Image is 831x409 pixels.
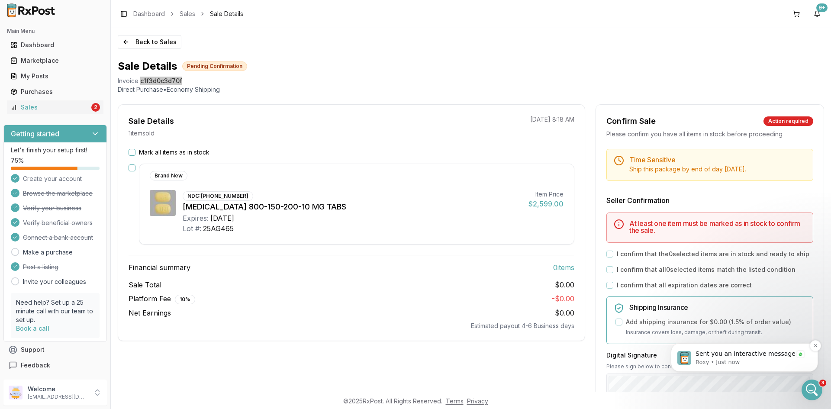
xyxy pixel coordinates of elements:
div: 25AG465 [203,223,234,234]
a: Make a purchase [23,248,73,257]
div: ba0bbad0f8d3 NEED TO CHANGE LOT AND EXP [38,55,159,72]
div: Action required [763,116,813,126]
div: I have a general question [75,98,166,117]
p: Direct Purchase • Economy Shipping [118,85,824,94]
div: LOT: CSZPPA EXP: 04/27 [86,83,159,92]
p: [DATE] 8:18 AM [530,115,574,124]
div: Sales [10,103,90,112]
nav: breadcrumb [133,10,243,18]
h5: Time Sensitive [629,156,806,163]
button: Home [135,3,152,20]
div: I have a general question [82,103,159,112]
span: Create your account [23,174,82,183]
button: Gif picker [27,283,34,290]
span: Sale Total [129,280,161,290]
button: 9+ [810,7,824,21]
img: User avatar [9,386,23,399]
b: [EMAIL_ADDRESS][DOMAIN_NAME] [14,155,81,170]
div: Aslan says… [7,50,166,78]
p: Please sign below to confirm your acceptance of this order [606,363,813,370]
div: 9+ [816,3,828,12]
h3: Seller Confirmation [606,195,813,206]
button: Purchases [3,85,107,99]
div: LOT: CSZPPA EXP: 04/27 [79,78,166,97]
button: Upload attachment [41,283,48,290]
a: Invite your colleagues [23,277,86,286]
iframe: Intercom notifications message [658,289,831,386]
span: Verify your business [23,204,81,213]
span: 3 [819,380,826,386]
button: Dashboard [3,38,107,52]
span: Feedback [21,361,50,370]
a: Dashboard [133,10,165,18]
div: You can continue the conversation on WhatsApp instead. [7,177,142,204]
button: Emoji picker [13,283,20,290]
button: Marketplace [3,54,107,68]
div: Brand New [150,171,187,180]
div: Estimated payout 4-6 Business days [129,322,574,330]
div: Confirm Sale [606,115,656,127]
div: 2 [91,103,100,112]
a: Book a call [16,325,49,332]
div: Close [152,3,167,19]
span: Connect a bank account [23,233,93,242]
h3: Digital Signature [606,351,813,360]
div: Purchases [10,87,100,96]
div: Lot #: [183,223,201,234]
button: Continue on WhatsApp [23,218,112,235]
h1: Roxy [42,4,59,11]
div: My Posts [10,72,100,81]
button: Send a message… [148,280,162,294]
a: Marketplace [7,53,103,68]
span: Net Earnings [129,308,171,318]
span: c1f3d0c3d70f [140,77,182,85]
span: Platform Fee [129,293,195,304]
span: Verify beneficial owners [23,219,93,227]
span: Browse the marketplace [23,189,93,198]
p: 1 item sold [129,129,155,138]
a: Sales2 [7,100,103,115]
h5: At least one item must be marked as in stock to confirm the sale. [629,220,806,234]
p: The team can also help [42,11,108,19]
p: Message from Roxy, sent Just now [38,70,149,77]
h5: Shipping Insurance [629,304,806,311]
div: 10 % [175,295,195,304]
a: Terms [446,397,464,405]
p: Insurance covers loss, damage, or theft during transit. [626,328,806,337]
button: Back to Sales [118,35,181,49]
div: Aslan says… [7,78,166,98]
a: Privacy [467,397,488,405]
label: Add shipping insurance for $0.00 ( 1.5 % of order value) [626,318,791,326]
div: Roxy says… [7,123,166,177]
div: Marketplace [10,56,100,65]
p: [EMAIL_ADDRESS][DOMAIN_NAME] [28,393,88,400]
span: 75 % [11,156,24,165]
span: $0.00 [555,280,574,290]
h3: Getting started [11,129,59,139]
div: The team will get back to you on this. Our usual reply time is a few hours.You'll get replies her... [7,123,142,176]
span: - $0.00 [552,294,574,303]
div: ba0bbad0f8d3 NEED TO CHANGE LOT AND EXP [31,50,166,77]
label: I confirm that all expiration dates are correct [617,281,752,290]
a: Dashboard [7,37,103,53]
div: [MEDICAL_DATA] 800-150-200-10 MG TABS [183,201,522,213]
button: Support [3,342,107,357]
img: Profile image for Roxy [25,5,39,19]
a: Purchases [7,84,103,100]
div: Please confirm you have all items in stock before proceeding [606,130,813,138]
div: Roxy says… [7,206,166,266]
img: Profile image for Roxy [19,62,33,76]
div: Pending Confirmation [182,61,247,71]
div: NDC: [PHONE_NUMBER] [183,191,253,201]
div: Aslan says… [7,98,166,124]
div: [DATE] [210,213,234,223]
p: Need help? Set up a 25 minute call with our team to set up. [16,298,94,324]
span: Sale Details [210,10,243,18]
button: My Posts [3,69,107,83]
iframe: Intercom live chat [802,380,822,400]
p: Welcome [28,385,88,393]
span: Financial summary [129,262,190,273]
label: I confirm that the 0 selected items are in stock and ready to ship [617,250,809,258]
span: Ship this package by end of day [DATE] . [629,165,746,173]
